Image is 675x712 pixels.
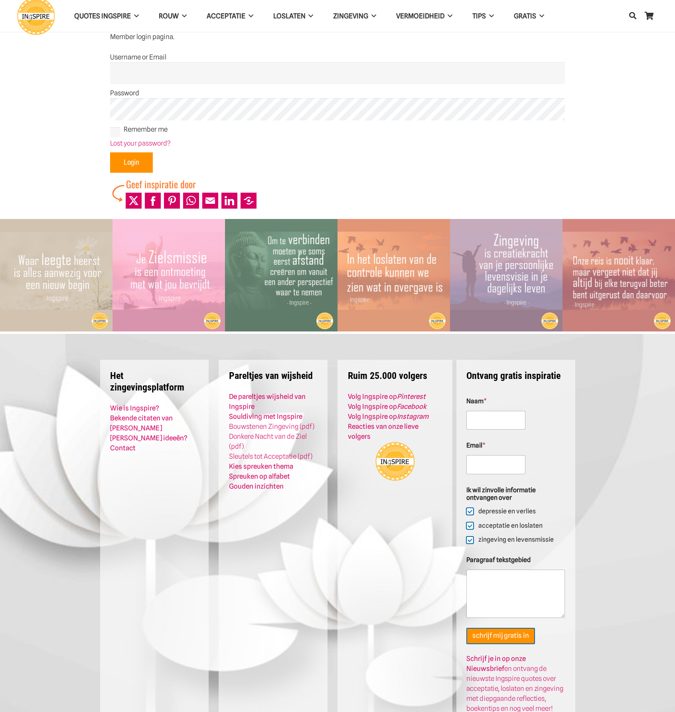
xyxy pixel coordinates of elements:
[514,12,536,20] span: GRATIS
[149,6,197,26] a: ROUW
[466,397,565,405] label: Naam
[207,12,245,20] span: Acceptatie
[397,392,426,400] em: Pinterest
[229,370,313,381] strong: Pareltjes van wijsheid
[504,6,554,26] a: GRATIS
[348,370,427,381] strong: Ruim 25.000 volgers
[229,432,307,450] a: Donkere Nacht van de Ziel (pdf)
[126,177,258,191] div: Geef inspiratie door
[110,414,173,432] a: Bekende citaten van [PERSON_NAME]
[462,6,504,26] a: TIPS
[466,370,561,381] strong: Ontvang gratis inspiratie
[110,444,136,452] a: Contact
[375,442,415,481] img: Ingspire.nl - het zingevingsplatform!
[229,412,302,420] a: Souldiving met Ingspire
[225,219,337,331] img: Quote over Verbinding - Om te verbinden moeten we afstand creëren om vanuit een ander perspectief...
[229,452,312,460] a: Sleutels tot Acceptatie (pdf)
[202,193,218,209] a: Mail to Email This
[159,12,179,20] span: ROUW
[229,482,284,490] a: Gouden inzichten
[273,12,306,20] span: Loslaten
[143,191,162,210] li: Facebook
[164,193,180,209] a: Pin to Pinterest
[466,556,565,564] label: Paragraaf tekstgebied
[348,412,428,420] a: Volg Ingspire opInstagram
[110,52,565,62] label: Username or Email
[450,220,562,228] a: Zingeving is creatiekracht van je persoonlijke levensvisie in je dagelijks leven – citaat van Ing...
[386,6,462,26] a: VERMOEIDHEID
[220,191,239,210] li: LinkedIn
[348,392,426,400] strong: Volg Ingspire op
[466,628,535,644] button: schrijf mij gratis in
[323,6,386,26] a: Zingeving
[112,220,225,228] a: Je zielsmissie is een ontmoeting met wat jou bevrijdt ©
[474,522,543,530] label: acceptatie en loslaten
[397,402,426,410] em: Facebook
[348,412,428,420] strong: Volg Ingspire op
[348,392,426,400] a: Volg Ingspire opPinterest
[229,422,314,430] a: Bouwstenen Zingeving (pdf)
[201,191,220,210] li: Email This
[64,6,149,26] a: QUOTES INGSPIRE
[182,191,201,210] li: WhatsApp
[348,422,418,440] a: Reacties van onze lieve volgers
[145,193,161,209] a: Share to Facebook
[110,434,187,442] a: [PERSON_NAME] ideeën?
[225,220,337,228] a: Om te verbinden moeten we soms eerst afstand creëren – Citaat van Ingspire
[239,191,258,210] li: More Options
[466,655,526,673] strong: Schrijf je in op onze Nieuwsbrief
[625,6,641,26] a: Zoeken
[337,219,450,331] img: Spreuk over controle loslaten om te accepteren wat is - citaat van Ingspire
[110,404,159,412] a: Wie is Ingspire?
[110,139,171,147] a: Lost your password?
[110,32,565,42] p: Member login pagina.
[229,472,290,480] a: Spreuken op alfabet
[221,193,237,209] a: Share to LinkedIn
[229,462,293,470] a: Kies spreuken thema
[474,536,554,544] label: zingeving en levensmissie
[562,219,675,331] img: Zinvolle Ingspire Quote over terugval met levenswijsheid voor meer vertrouwen en moed die helpt b...
[241,193,257,209] a: Share to More Options
[348,402,426,410] a: Volg Ingspire opFacebook
[472,12,486,20] span: TIPS
[124,191,143,210] li: X (Twitter)
[466,486,565,501] legend: Ik wil zinvolle informatie ontvangen over
[74,12,131,20] span: QUOTES INGSPIRE
[110,152,153,173] input: Login
[337,220,450,228] a: In het loslaten van de controle kunnen we zien wat in overgave is – citaat van Ingspire
[126,193,142,209] a: Post to X (Twitter)
[110,370,184,393] strong: Het zingevingsplatform
[229,392,306,410] a: De pareltjes wijsheid van Ingspire
[162,191,182,210] li: Pinterest
[333,12,368,20] span: Zingeving
[562,220,675,228] a: Wat je bij Terugval niet mag vergeten
[450,219,562,331] img: Zingeving is ceatiekracht van je persoonlijke levensvisie in je dagelijks leven - citaat van Inge...
[263,6,324,26] a: Loslaten
[466,442,565,449] label: Email
[396,12,444,20] span: VERMOEIDHEID
[474,507,536,516] label: depressie en verlies
[183,193,199,209] a: Share to WhatsApp
[197,6,263,26] a: Acceptatie
[110,124,565,134] label: Remember me
[110,88,565,98] label: Password
[397,412,428,420] em: Instagram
